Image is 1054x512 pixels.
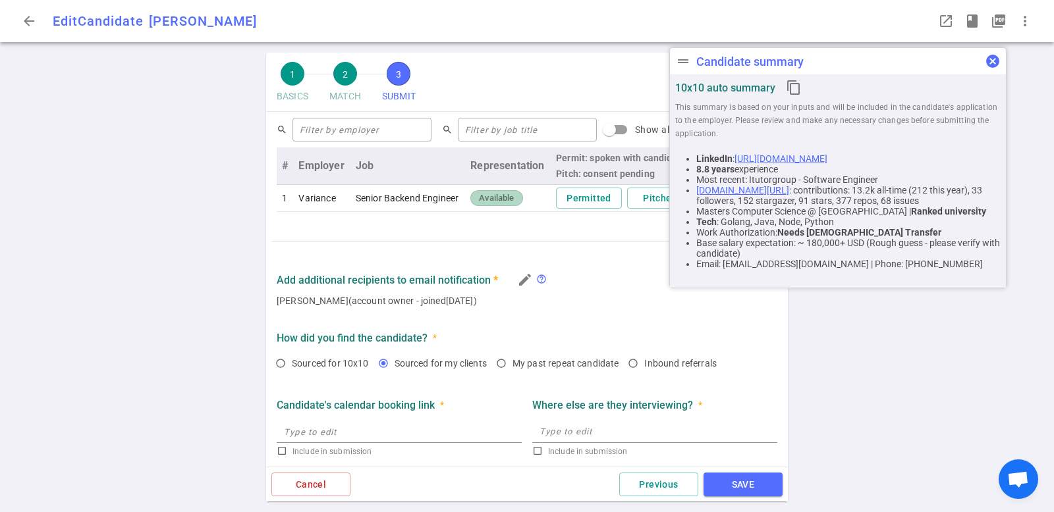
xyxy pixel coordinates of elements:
strong: Add additional recipients to email notification [277,274,498,286]
button: Open LinkedIn as a popup [933,8,959,34]
button: Previous [619,473,698,497]
button: Open PDF in a popup [985,8,1012,34]
button: Cancel [271,473,350,497]
input: Filter by employer [292,119,431,140]
button: Permitted [556,188,622,209]
i: picture_as_pdf [991,13,1007,29]
th: Representation [465,147,551,185]
button: Go back [16,8,42,34]
span: 2 [333,62,357,86]
button: Edit Candidate Recruiter Contacts [514,269,536,291]
span: 3 [387,62,410,86]
td: Senior Backend Engineer [350,185,465,213]
span: help_outline [536,274,547,284]
th: # [277,147,293,185]
span: BASICS [277,86,308,107]
span: search [277,124,287,135]
span: Available [474,192,519,205]
div: If you want additional recruiters to also receive candidate updates via email, click on the penci... [536,274,552,286]
span: Include in submission [292,447,372,456]
span: Sourced for 10x10 [292,358,369,369]
i: edit [517,272,533,288]
span: [PERSON_NAME] (account owner - joined [DATE] ) [277,294,777,307]
span: arrow_back [21,13,37,29]
button: 2MATCH [324,58,366,111]
span: SUBMIT [382,86,416,107]
strong: Candidate's calendar booking link [277,399,435,411]
strong: How did you find the candidate? [277,332,428,344]
td: 1 [277,185,293,213]
span: Edit Candidate [53,13,144,29]
div: Permit: spoken with candidate and have consent Pitch: consent pending [556,150,772,182]
span: book [964,13,980,29]
span: Show all roles [635,124,696,135]
span: 1 [281,62,304,86]
span: search [442,124,453,135]
strong: Where else are they interviewing? [532,399,693,411]
span: Sourced for my clients [395,358,487,369]
button: Open resume highlights in a popup [959,8,985,34]
span: launch [938,13,954,29]
div: Open chat [999,459,1038,499]
th: Job [350,147,465,185]
input: Type to edit [277,421,522,442]
span: MATCH [329,86,361,107]
button: Pitched [627,188,693,209]
button: 3SUBMIT [377,58,421,111]
td: Variance [293,185,350,213]
span: Inbound referrals [644,358,717,369]
span: [PERSON_NAME] [149,13,257,29]
span: Include in submission [548,447,627,456]
span: more_vert [1017,13,1033,29]
th: Employer [293,147,350,185]
input: Filter by job title [458,119,597,140]
span: My past repeat candidate [513,358,619,369]
button: SAVE [704,473,783,497]
button: 1BASICS [271,58,314,111]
